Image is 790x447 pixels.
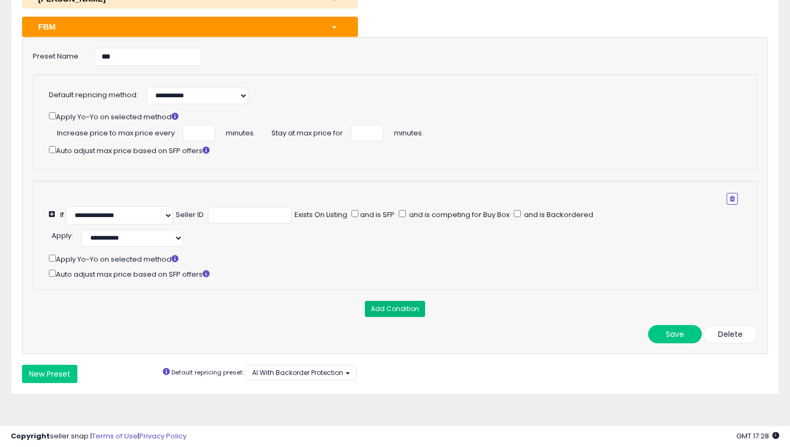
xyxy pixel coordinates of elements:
[522,210,593,220] span: and is Backordered
[245,365,357,380] button: AI With Backorder Protection
[295,210,347,220] div: Exists On Listing
[176,210,204,220] div: Seller ID
[49,90,138,100] label: Default repricing method:
[52,227,73,241] div: :
[57,125,175,139] span: Increase price to max price every
[52,230,71,241] span: Apply
[252,368,343,377] span: AI With Backorder Protection
[11,431,50,441] strong: Copyright
[49,268,752,280] div: Auto adjust max price based on SFP offers
[394,125,423,139] span: minutes.
[25,48,87,62] label: Preset Name
[30,21,323,32] div: FBM
[49,144,738,156] div: Auto adjust max price based on SFP offers
[171,368,243,377] small: Default repricing preset:
[22,365,77,383] button: New Preset
[49,110,738,122] div: Apply Yo-Yo on selected method
[271,125,343,139] span: Stay at max price for
[139,431,186,441] a: Privacy Policy
[648,325,702,343] button: Save
[407,210,509,220] span: and is competing for Buy Box
[226,125,255,139] span: minutes.
[365,301,425,317] button: Add Condition
[92,431,138,441] a: Terms of Use
[22,17,358,37] button: FBM
[49,253,752,265] div: Apply Yo-Yo on selected method
[11,431,186,442] div: seller snap | |
[736,431,779,441] span: 2025-10-7 17:28 GMT
[730,196,735,202] i: Remove Condition
[358,210,394,220] span: and is SFP
[703,325,757,343] button: Delete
